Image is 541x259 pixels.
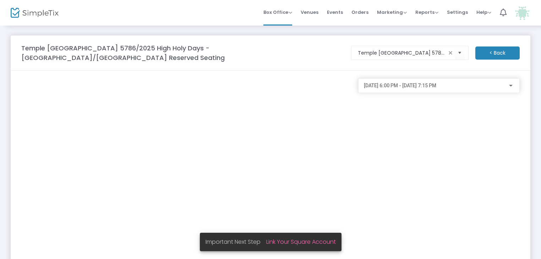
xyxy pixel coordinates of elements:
[455,46,465,60] button: Select
[475,46,520,60] m-button: < Back
[447,3,468,21] span: Settings
[21,43,344,62] m-panel-title: Temple [GEOGRAPHIC_DATA] 5786/2025 High Holy Days - [GEOGRAPHIC_DATA]/[GEOGRAPHIC_DATA] Reserved ...
[415,9,438,16] span: Reports
[351,3,368,21] span: Orders
[327,3,343,21] span: Events
[358,49,446,57] input: Select an event
[476,9,491,16] span: Help
[301,3,318,21] span: Venues
[263,9,292,16] span: Box Office
[364,83,436,88] span: [DATE] 6:00 PM - [DATE] 7:15 PM
[446,49,455,57] span: clear
[206,238,266,246] span: Important Next Step
[377,9,407,16] span: Marketing
[266,238,336,246] a: Link Your Square Account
